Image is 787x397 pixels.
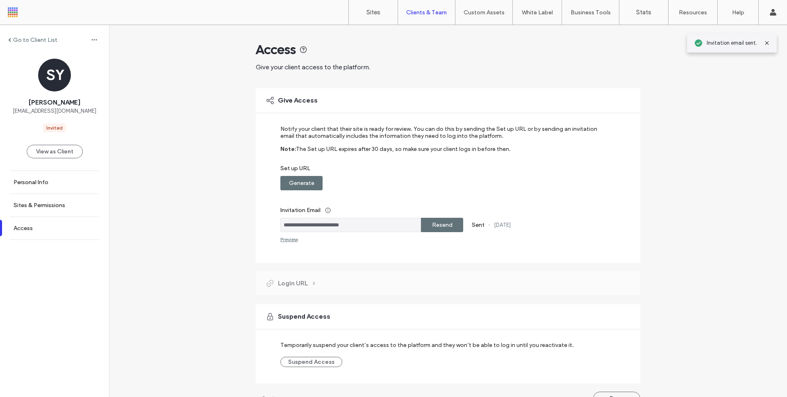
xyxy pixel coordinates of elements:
[636,9,651,16] label: Stats
[29,98,80,107] span: [PERSON_NAME]
[256,41,296,58] span: Access
[13,107,96,115] span: [EMAIL_ADDRESS][DOMAIN_NAME]
[38,59,71,91] div: SY
[280,338,574,353] label: Temporarily suspend your client’s access to the platform and they won’t be able to log in until y...
[571,9,611,16] label: Business Tools
[296,146,511,165] label: The Set up URL expires after 30 days, so make sure your client logs in before then.
[280,203,605,218] label: Invitation Email
[278,279,308,288] span: Login URL
[280,357,342,367] button: Suspend Access
[14,225,33,232] label: Access
[707,39,757,47] span: Invitation email sent.
[27,145,83,158] button: View as Client
[280,146,296,165] label: Note:
[46,124,63,132] div: Invited
[14,202,65,209] label: Sites & Permissions
[464,9,505,16] label: Custom Assets
[278,96,318,105] span: Give Access
[278,312,330,321] span: Suspend Access
[19,6,36,13] span: Help
[522,9,553,16] label: White Label
[280,125,605,146] label: Notify your client that their site is ready for review. You can do this by sending the Set up URL...
[289,176,314,191] label: Generate
[280,236,298,242] div: Preview
[14,179,48,186] label: Personal Info
[494,222,511,228] label: [DATE]
[406,9,447,16] label: Clients & Team
[432,217,453,233] label: Resend
[13,37,57,43] label: Go to Client List
[732,9,744,16] label: Help
[472,221,484,228] label: Sent
[679,9,707,16] label: Resources
[280,165,605,176] label: Set up URL
[366,9,380,16] label: Sites
[256,63,370,71] span: Give your client access to the platform.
